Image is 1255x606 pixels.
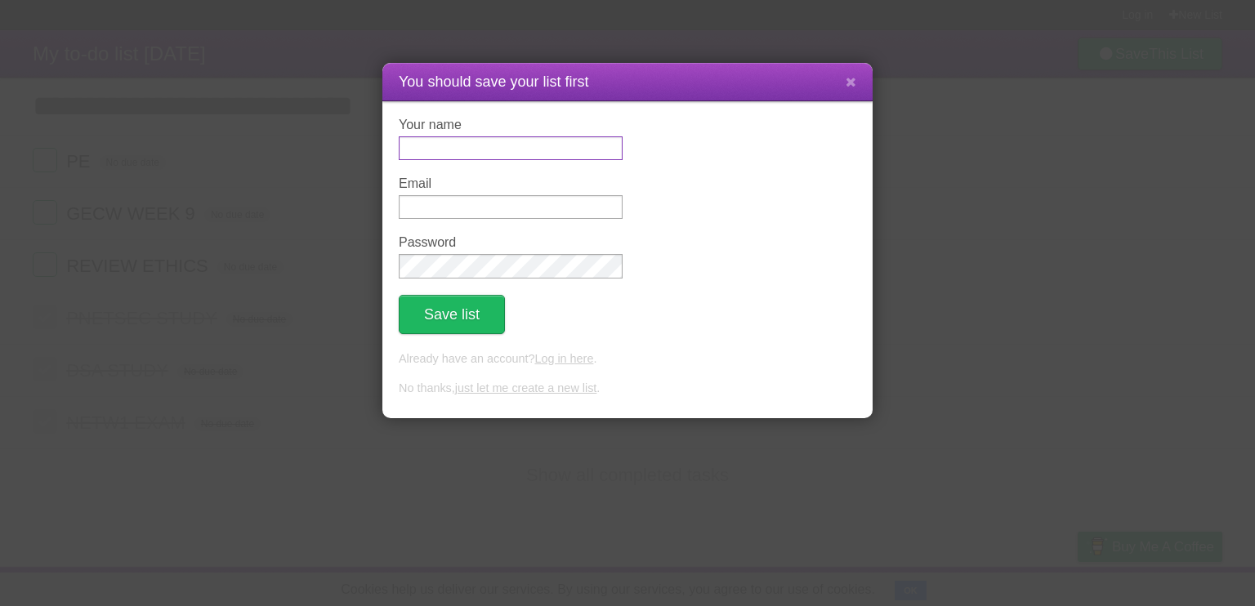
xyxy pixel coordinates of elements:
[399,295,505,334] button: Save list
[534,352,593,365] a: Log in here
[399,235,623,250] label: Password
[399,118,623,132] label: Your name
[399,350,856,368] p: Already have an account? .
[399,176,623,191] label: Email
[399,380,856,398] p: No thanks, .
[399,71,856,93] h1: You should save your list first
[455,381,597,394] a: just let me create a new list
